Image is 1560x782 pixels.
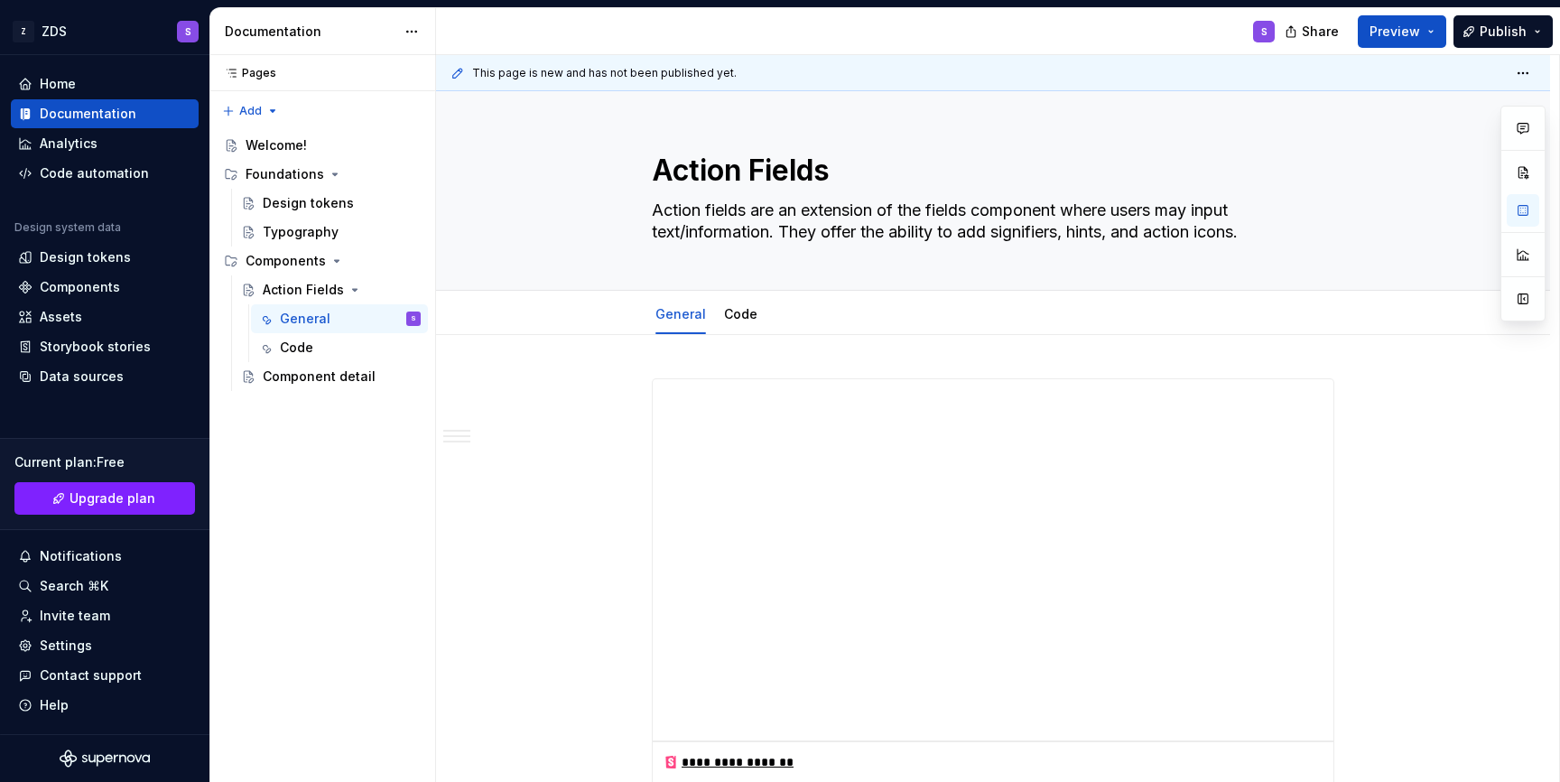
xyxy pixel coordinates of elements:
div: Home [40,75,76,93]
a: Code [724,306,757,321]
div: Contact support [40,666,142,684]
div: Invite team [40,607,110,625]
div: Design tokens [40,248,131,266]
div: Current plan : Free [14,453,195,471]
a: Typography [234,218,428,247]
div: Components [217,247,428,275]
a: Design tokens [234,189,428,218]
a: Data sources [11,362,199,391]
span: Preview [1370,23,1420,41]
div: S [1261,24,1267,39]
textarea: Action fields are an extension of the fields component where users may input text/information. Th... [648,196,1331,247]
a: Settings [11,631,199,660]
div: Foundations [246,165,324,183]
button: Share [1276,15,1351,48]
div: Analytics [40,135,97,153]
button: Contact support [11,661,199,690]
div: Design system data [14,220,121,235]
textarea: Action Fields [648,149,1331,192]
button: Add [217,98,284,124]
a: Action Fields [234,275,428,304]
a: Home [11,70,199,98]
button: Upgrade plan [14,482,195,515]
span: This page is new and has not been published yet. [472,66,737,80]
div: Typography [263,223,339,241]
span: Add [239,104,262,118]
a: General [655,306,706,321]
span: Share [1302,23,1339,41]
div: Pages [217,66,276,80]
div: Z [13,21,34,42]
a: Design tokens [11,243,199,272]
div: Components [40,278,120,296]
a: Code automation [11,159,199,188]
a: Code [251,333,428,362]
div: S [185,24,191,39]
a: Welcome! [217,131,428,160]
span: Upgrade plan [70,489,155,507]
a: Component detail [234,362,428,391]
div: S [411,310,416,328]
div: Notifications [40,547,122,565]
button: Publish [1453,15,1553,48]
a: Analytics [11,129,199,158]
div: Documentation [225,23,395,41]
div: Foundations [217,160,428,189]
div: Code automation [40,164,149,182]
div: Assets [40,308,82,326]
a: Storybook stories [11,332,199,361]
a: Documentation [11,99,199,128]
div: Help [40,696,69,714]
button: ZZDSS [4,12,206,51]
div: General [280,310,330,328]
a: Invite team [11,601,199,630]
button: Notifications [11,542,199,571]
div: Components [246,252,326,270]
div: Welcome! [246,136,307,154]
div: Storybook stories [40,338,151,356]
a: Components [11,273,199,302]
div: Action Fields [263,281,344,299]
div: Code [280,339,313,357]
div: Settings [40,637,92,655]
button: Search ⌘K [11,572,199,600]
div: Page tree [217,131,428,391]
span: Publish [1480,23,1527,41]
div: Data sources [40,368,124,386]
div: Component detail [263,368,376,386]
div: General [648,294,713,332]
div: Search ⌘K [40,577,108,595]
a: Assets [11,303,199,331]
button: Help [11,691,199,720]
div: ZDS [42,23,67,41]
a: GeneralS [251,304,428,333]
div: Code [717,294,765,332]
div: Documentation [40,105,136,123]
svg: Supernova Logo [60,749,150,768]
div: Design tokens [263,194,354,212]
button: Preview [1358,15,1446,48]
